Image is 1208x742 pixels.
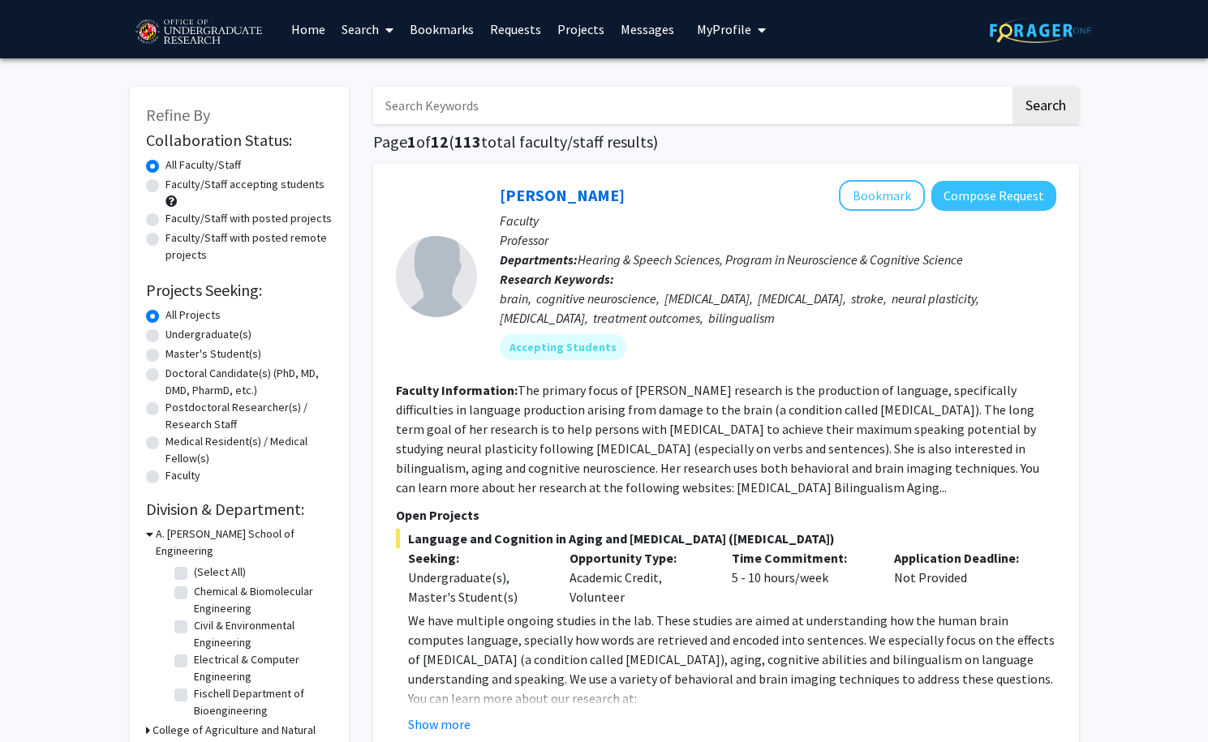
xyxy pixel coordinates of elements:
label: (Select All) [194,564,246,581]
div: Academic Credit, Volunteer [557,548,720,607]
p: Professor [500,230,1056,250]
h1: Page of ( total faculty/staff results) [373,132,1079,152]
mat-chip: Accepting Students [500,334,626,360]
label: All Projects [166,307,221,324]
span: Language and Cognition in Aging and [MEDICAL_DATA] ([MEDICAL_DATA]) [396,529,1056,548]
label: Fischell Department of Bioengineering [194,685,329,719]
b: Research Keywords: [500,271,614,287]
label: Medical Resident(s) / Medical Fellow(s) [166,433,333,467]
label: Electrical & Computer Engineering [194,651,329,685]
label: Chemical & Biomolecular Engineering [194,583,329,617]
a: Home [283,1,333,58]
div: Not Provided [882,548,1044,607]
img: ForagerOne Logo [990,18,1091,43]
p: Faculty [500,211,1056,230]
p: We have multiple ongoing studies in the lab. These studies are aimed at understanding how the hum... [408,611,1056,688]
label: Faculty/Staff accepting students [166,176,325,193]
button: Add Yasmeen Faroqi-Shah to Bookmarks [839,180,925,211]
button: Search [1012,87,1079,124]
label: Civil & Environmental Engineering [194,617,329,651]
a: [PERSON_NAME] [500,185,625,205]
input: Search Keywords [373,87,1010,124]
label: Faculty/Staff with posted projects [166,210,332,227]
div: 5 - 10 hours/week [720,548,882,607]
a: Projects [549,1,613,58]
label: Doctoral Candidate(s) (PhD, MD, DMD, PharmD, etc.) [166,365,333,399]
b: Departments: [500,251,578,268]
div: Undergraduate(s), Master's Student(s) [408,568,546,607]
b: Faculty Information: [396,382,518,398]
a: Messages [613,1,682,58]
p: Application Deadline: [894,548,1032,568]
iframe: Chat [12,669,69,730]
label: Undergraduate(s) [166,326,251,343]
span: Hearing & Speech Sciences, Program in Neuroscience & Cognitive Science [578,251,963,268]
label: Master's Student(s) [166,345,261,362]
span: 1 [407,131,416,152]
p: Time Commitment: [732,548,870,568]
span: 12 [431,131,449,152]
p: Open Projects [396,505,1056,525]
h2: Division & Department: [146,500,333,519]
button: Show more [408,714,471,734]
fg-read-more: The primary focus of [PERSON_NAME] research is the production of language, specifically difficult... [396,382,1039,495]
h3: A. [PERSON_NAME] School of Engineering [156,525,333,560]
span: My Profile [697,21,751,37]
a: Search [333,1,402,58]
div: brain, cognitive neuroscience, [MEDICAL_DATA], [MEDICAL_DATA], stroke, neural plasticity, [MEDICA... [500,289,1056,328]
span: Refine By [146,105,210,125]
p: You can learn more about our research at: [408,688,1056,708]
label: Faculty/Staff with posted remote projects [166,229,333,264]
span: 113 [454,131,481,152]
p: Opportunity Type: [570,548,707,568]
label: Postdoctoral Researcher(s) / Research Staff [166,399,333,433]
a: Bookmarks [402,1,482,58]
button: Compose Request to Yasmeen Faroqi-Shah [931,181,1056,211]
label: Faculty [166,467,200,484]
label: All Faculty/Staff [166,157,241,174]
h2: Collaboration Status: [146,131,333,150]
img: University of Maryland Logo [130,12,267,53]
h2: Projects Seeking: [146,281,333,300]
a: Requests [482,1,549,58]
p: Seeking: [408,548,546,568]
